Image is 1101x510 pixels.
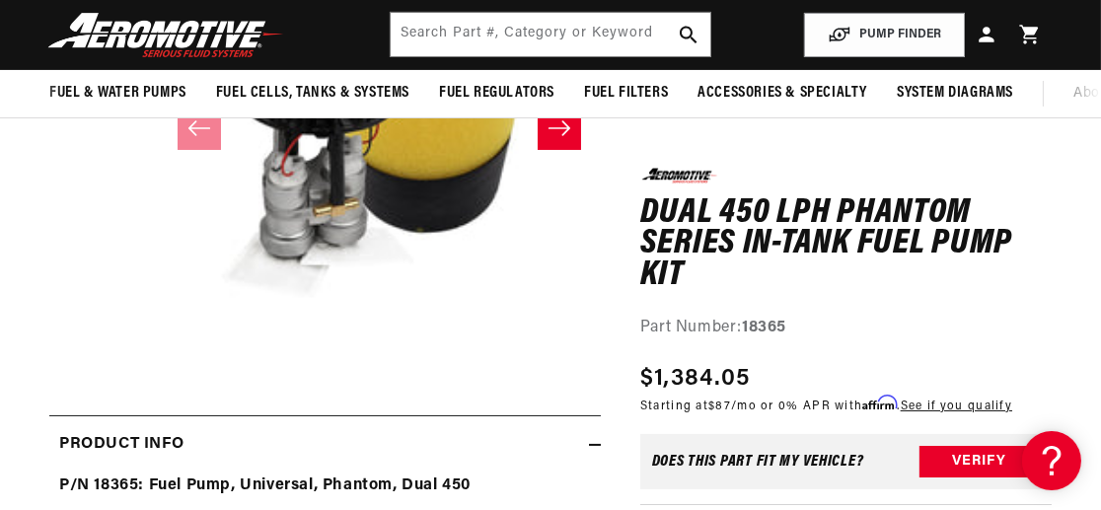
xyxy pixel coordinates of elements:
strong: 18365 [742,320,786,335]
a: See if you qualify - Learn more about Affirm Financing (opens in modal) [901,400,1012,411]
span: System Diagrams [897,83,1013,104]
span: $1,384.05 [640,360,751,396]
h2: Product Info [59,432,183,458]
div: Part Number: [640,316,1052,341]
span: Fuel Cells, Tanks & Systems [216,83,409,104]
button: Verify [919,446,1040,477]
button: Slide right [538,107,581,150]
h1: Dual 450 LPH Phantom Series In-Tank Fuel Pump Kit [640,197,1052,291]
summary: Accessories & Specialty [683,70,882,116]
span: Accessories & Specialty [697,83,867,104]
summary: Fuel Regulators [424,70,569,116]
summary: Fuel Filters [569,70,683,116]
div: Does This part fit My vehicle? [652,454,864,470]
summary: Product Info [49,416,601,474]
button: search button [667,13,710,56]
input: Search by Part Number, Category or Keyword [391,13,709,56]
span: Fuel Filters [584,83,668,104]
span: Fuel & Water Pumps [49,83,186,104]
p: Starting at /mo or 0% APR with . [640,396,1012,414]
span: Affirm [862,395,897,409]
span: Fuel Regulators [439,83,554,104]
summary: Fuel Cells, Tanks & Systems [201,70,424,116]
span: $87 [708,400,731,411]
strong: P/N 18365: Fuel Pump, Universal, Phantom, Dual 450 [59,477,471,493]
button: PUMP FINDER [804,13,965,57]
button: Slide left [178,107,221,150]
img: Aeromotive [42,12,289,58]
summary: System Diagrams [882,70,1028,116]
summary: Fuel & Water Pumps [35,70,201,116]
